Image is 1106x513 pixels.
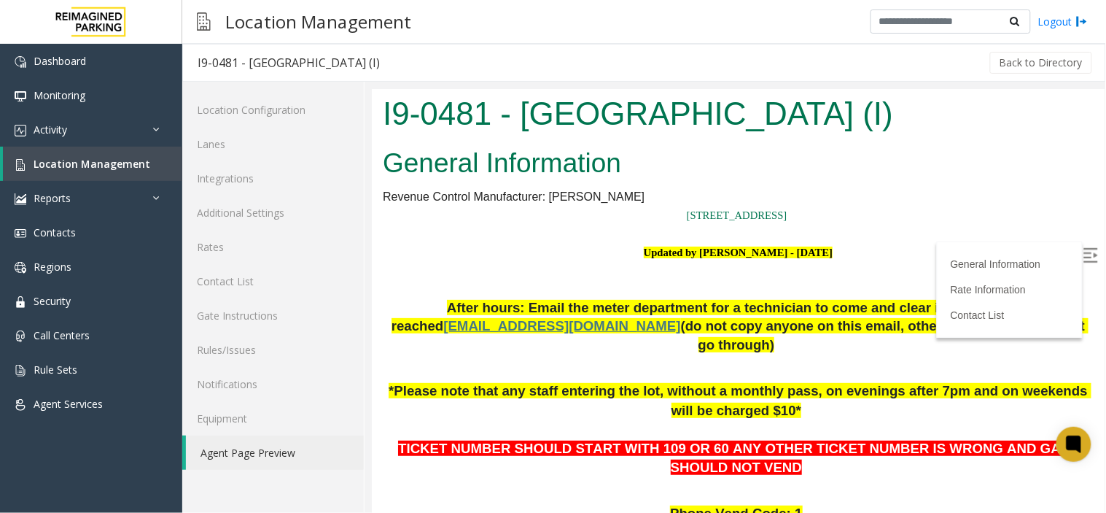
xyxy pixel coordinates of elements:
img: 'icon' [15,331,26,342]
a: Equipment [182,401,364,436]
span: Contacts [34,225,76,239]
span: Location Management [34,157,150,171]
span: Activity [34,123,67,136]
a: Rate Information [579,195,655,207]
a: Location Management [3,147,182,181]
a: Location Configuration [182,93,364,127]
h2: General Information [11,55,722,93]
img: logout [1076,14,1088,29]
img: 'icon' [15,228,26,239]
span: Agent Services [34,397,103,411]
span: Monitoring [34,88,85,102]
a: Agent Page Preview [186,436,364,470]
span: *Please note that any staff entering the lot, without a monthly pass, on evenings after 7pm and o... [17,294,720,329]
img: 'icon' [15,125,26,136]
a: [EMAIL_ADDRESS][DOMAIN_NAME] [71,231,308,244]
span: After hours: Email the meter department for a technician to come and clear it. They can be reached [20,211,662,245]
span: Rule Sets [34,363,77,377]
img: 'icon' [15,159,26,171]
a: Rates [182,230,364,264]
a: Notifications [182,367,364,401]
img: 'icon' [15,90,26,102]
b: Updated by [PERSON_NAME] - [DATE] [272,158,461,169]
span: Reports [34,191,71,205]
img: Open/Close Sidebar Menu [712,159,726,174]
img: 'icon' [15,262,26,274]
img: 'icon' [15,296,26,308]
img: 'icon' [15,193,26,205]
span: [EMAIL_ADDRESS][DOMAIN_NAME] [71,229,308,244]
span: Regions [34,260,71,274]
h1: I9-0481 - [GEOGRAPHIC_DATA] (I) [11,2,722,47]
a: Contact List [182,264,364,298]
img: pageIcon [197,4,211,39]
span: Call Centers [34,328,90,342]
a: Lanes [182,127,364,161]
span: Security [34,294,71,308]
div: I9-0481 - [GEOGRAPHIC_DATA] (I) [198,53,380,72]
span: (do not copy anyone on this email, otherwise the email will not go through) [309,229,717,263]
a: Logout [1038,14,1088,29]
img: 'icon' [15,56,26,68]
img: 'icon' [15,365,26,377]
a: General Information [579,169,669,181]
img: 'icon' [15,399,26,411]
span: TICKET NUMBER SHOULD START WITH 109 OR 60 ANY OTHER TICKET NUMBER IS WRONG AND GATE SHOULD NOT VEND [26,352,710,386]
span: Dashboard [34,54,86,68]
a: Integrations [182,161,364,196]
a: Rules/Issues [182,333,364,367]
button: Back to Directory [990,52,1092,74]
span: Phone Vend Code: 1 [298,417,430,432]
span: Revenue Control Manufacturer: [PERSON_NAME] [11,101,273,114]
h3: Location Management [218,4,418,39]
a: Gate Instructions [182,298,364,333]
a: Contact List [579,220,633,232]
a: [STREET_ADDRESS] [315,120,416,132]
a: Additional Settings [182,196,364,230]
